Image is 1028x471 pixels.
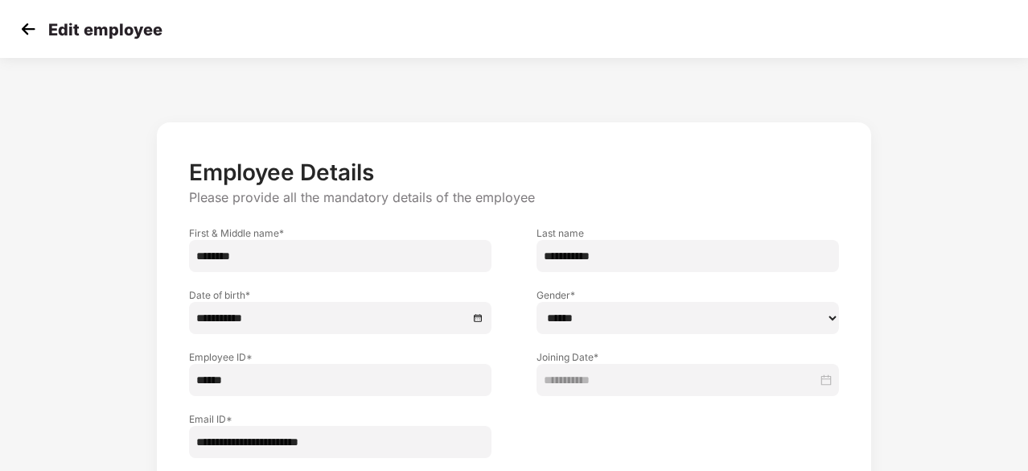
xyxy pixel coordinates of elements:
[16,17,40,41] img: svg+xml;base64,PHN2ZyB4bWxucz0iaHR0cDovL3d3dy53My5vcmcvMjAwMC9zdmciIHdpZHRoPSIzMCIgaGVpZ2h0PSIzMC...
[189,226,491,240] label: First & Middle name
[537,350,839,364] label: Joining Date
[189,189,839,206] p: Please provide all the mandatory details of the employee
[537,226,839,240] label: Last name
[189,288,491,302] label: Date of birth
[189,159,839,186] p: Employee Details
[537,288,839,302] label: Gender
[48,20,162,39] p: Edit employee
[189,350,491,364] label: Employee ID
[189,412,491,426] label: Email ID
